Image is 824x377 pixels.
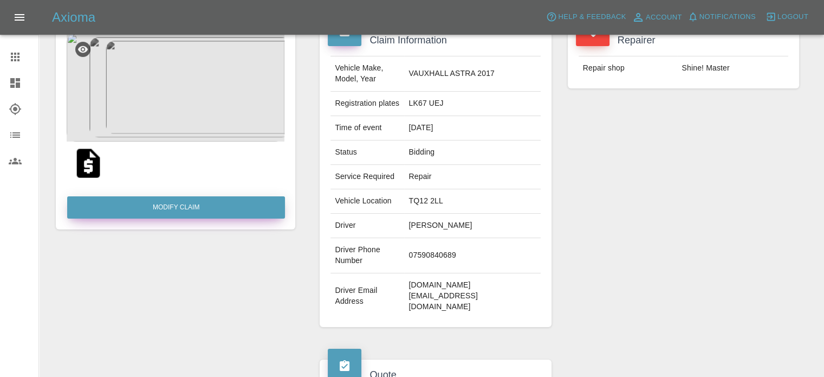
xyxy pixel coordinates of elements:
td: [DATE] [404,116,540,140]
td: Registration plates [330,92,404,116]
td: LK67 UEJ [404,92,540,116]
td: Bidding [404,140,540,165]
img: ee28f514-ed57-4ee1-8a80-a375bf300b57 [67,33,284,142]
img: original/4d7fcae8-0fcc-41eb-9f16-106e23c7ca01 [71,146,106,181]
button: Logout [763,9,811,25]
td: Driver [330,214,404,238]
td: Shine! Master [677,56,788,80]
span: Help & Feedback [558,11,626,23]
button: Help & Feedback [543,9,628,25]
span: Account [646,11,682,24]
h4: Claim Information [328,33,543,48]
a: Account [629,9,685,26]
h4: Repairer [576,33,791,48]
td: Driver Phone Number [330,238,404,273]
h5: Axioma [52,9,95,26]
td: Repair [404,165,540,189]
td: [DOMAIN_NAME][EMAIL_ADDRESS][DOMAIN_NAME] [404,273,540,319]
td: Repair shop [579,56,678,80]
td: Time of event [330,116,404,140]
td: Service Required [330,165,404,189]
span: Notifications [699,11,756,23]
td: Vehicle Make, Model, Year [330,56,404,92]
button: Open drawer [7,4,33,30]
td: Status [330,140,404,165]
td: Vehicle Location [330,189,404,214]
td: 07590840689 [404,238,540,273]
span: Logout [777,11,808,23]
a: Modify Claim [67,196,285,219]
td: VAUXHALL ASTRA 2017 [404,56,540,92]
button: Notifications [685,9,758,25]
td: Driver Email Address [330,273,404,319]
td: TQ12 2LL [404,189,540,214]
td: [PERSON_NAME] [404,214,540,238]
